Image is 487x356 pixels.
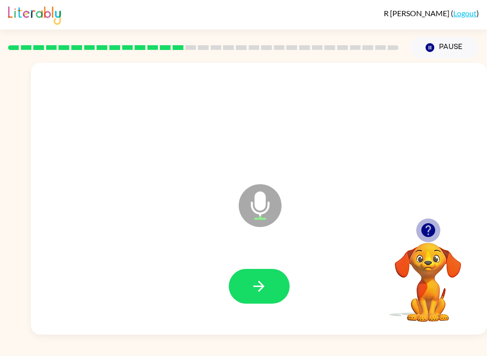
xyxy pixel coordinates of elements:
video: Your browser must support playing .mp4 files to use Literably. Please try using another browser. [380,228,476,323]
div: ( ) [384,9,479,18]
span: R [PERSON_NAME] [384,9,451,18]
img: Literably [8,4,61,25]
button: Pause [410,37,479,59]
a: Logout [453,9,477,18]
